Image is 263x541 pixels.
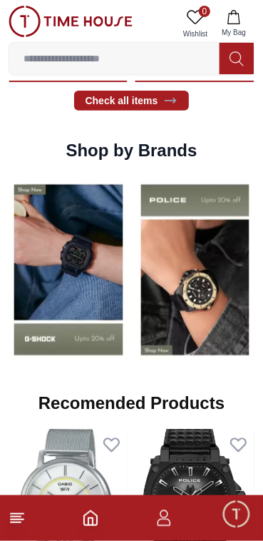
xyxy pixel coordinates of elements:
[9,176,128,363] img: Shop By Brands -Tornado - UAE
[74,91,190,111] a: Check all items
[9,6,133,37] img: ...
[38,392,225,415] h2: Recomended Products
[177,29,213,39] span: Wishlist
[199,6,210,17] span: 0
[177,6,213,42] a: 0Wishlist
[221,499,252,530] div: Chat Widget
[213,6,254,42] button: My Bag
[82,510,99,527] a: Home
[66,139,197,162] h2: Shop by Brands
[135,176,255,363] img: Shop By Brands - Carlton- UAE
[216,27,252,38] span: My Bag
